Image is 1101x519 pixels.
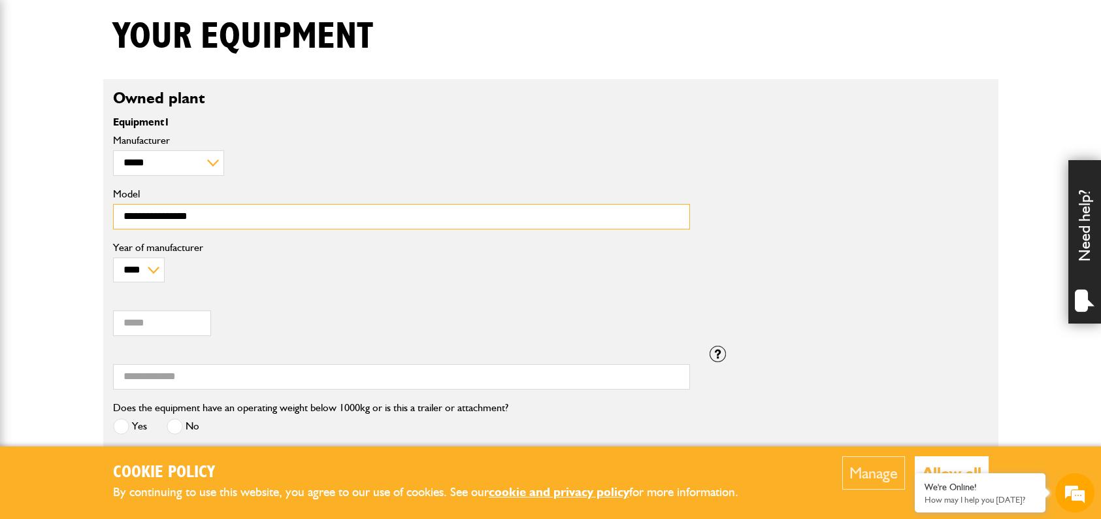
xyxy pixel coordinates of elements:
[113,15,373,59] h1: Your equipment
[113,463,760,483] h2: Cookie Policy
[17,159,238,188] input: Enter your email address
[214,7,246,38] div: Minimize live chat window
[17,198,238,227] input: Enter your phone number
[113,482,760,503] p: By continuing to use this website, you agree to our use of cookies. See our for more information.
[167,418,199,435] label: No
[22,73,55,91] img: d_20077148190_company_1631870298795_20077148190
[113,117,690,127] p: Equipment
[915,456,989,490] button: Allow all
[113,89,989,108] h2: Owned plant
[17,121,238,150] input: Enter your last name
[68,73,220,90] div: Chat with us now
[113,403,508,413] label: Does the equipment have an operating weight below 1000kg or is this a trailer or attachment?
[925,482,1036,493] div: We're Online!
[925,495,1036,505] p: How may I help you today?
[113,418,147,435] label: Yes
[178,403,237,420] em: Start Chat
[489,484,629,499] a: cookie and privacy policy
[113,135,690,146] label: Manufacturer
[113,189,690,199] label: Model
[842,456,905,490] button: Manage
[1068,160,1101,324] div: Need help?
[17,237,238,392] textarea: Type your message and hit 'Enter'
[164,116,170,128] span: 1
[113,243,690,253] label: Year of manufacturer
